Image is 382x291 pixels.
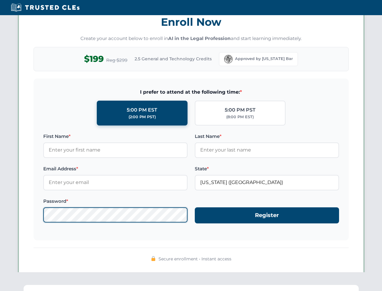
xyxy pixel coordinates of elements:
[195,165,339,172] label: State
[151,256,156,261] img: 🔒
[225,106,256,114] div: 5:00 PM PST
[43,165,188,172] label: Email Address
[195,133,339,140] label: Last Name
[43,88,339,96] span: I prefer to attend at the following time:
[158,256,231,262] span: Secure enrollment • Instant access
[195,175,339,190] input: Florida (FL)
[43,175,188,190] input: Enter your email
[84,52,104,66] span: $199
[127,106,157,114] div: 5:00 PM EST
[43,142,188,158] input: Enter your first name
[129,114,156,120] div: (2:00 PM PST)
[34,35,349,42] p: Create your account below to enroll in and start learning immediately.
[43,133,188,140] label: First Name
[224,55,233,63] img: Florida Bar
[168,35,231,41] strong: AI in the Legal Profession
[106,57,127,64] span: Reg $299
[195,207,339,223] button: Register
[9,3,81,12] img: Trusted CLEs
[34,12,349,32] h3: Enroll Now
[226,114,254,120] div: (8:00 PM EST)
[135,55,212,62] span: 2.5 General and Technology Credits
[235,56,293,62] span: Approved by [US_STATE] Bar
[195,142,339,158] input: Enter your last name
[43,198,188,205] label: Password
